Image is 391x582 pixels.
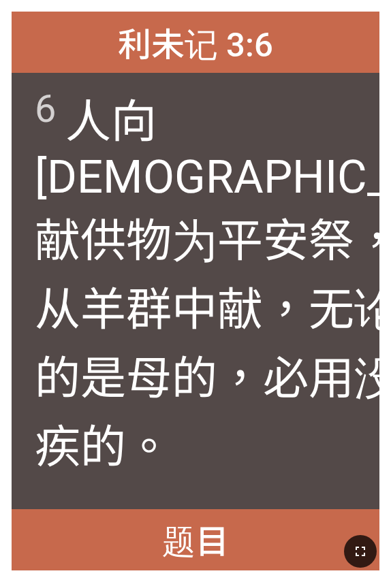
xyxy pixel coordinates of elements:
span: 题目 [162,515,229,565]
sup: 6 [35,86,56,131]
span: 利未记 3:6 [118,18,273,68]
wh8549: 。 [126,421,172,474]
